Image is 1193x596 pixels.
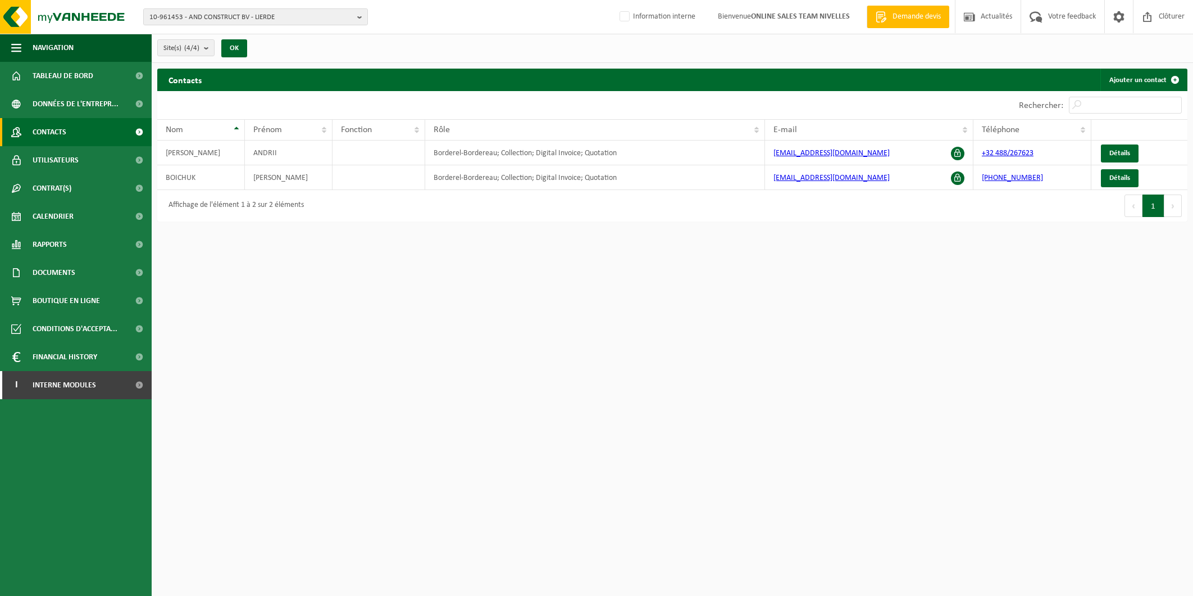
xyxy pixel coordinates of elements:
[1109,150,1130,157] span: Détails
[425,141,765,165] td: Borderel-Bordereau; Collection; Digital Invoice; Quotation
[1164,195,1182,217] button: Next
[982,125,1019,134] span: Téléphone
[253,125,282,134] span: Prénom
[33,34,74,62] span: Navigation
[166,125,183,134] span: Nom
[33,231,67,259] span: Rapports
[1109,174,1130,182] span: Détails
[434,125,450,134] span: Rôle
[245,165,333,190] td: [PERSON_NAME]
[890,11,944,22] span: Demande devis
[33,202,74,231] span: Calendrier
[245,141,333,165] td: ANDRII
[341,125,372,134] span: Fonction
[33,118,66,146] span: Contacts
[163,40,199,57] span: Site(s)
[1101,169,1139,187] a: Détails
[33,259,75,287] span: Documents
[11,371,21,399] span: I
[157,141,245,165] td: [PERSON_NAME]
[33,62,93,90] span: Tableau de bord
[33,343,97,371] span: Financial History
[982,174,1043,182] a: [PHONE_NUMBER]
[33,371,96,399] span: Interne modules
[33,315,117,343] span: Conditions d'accepta...
[1100,69,1186,91] a: Ajouter un contact
[33,287,100,315] span: Boutique en ligne
[33,90,119,118] span: Données de l'entrepr...
[1124,195,1142,217] button: Previous
[163,196,304,216] div: Affichage de l'élément 1 à 2 sur 2 éléments
[773,149,890,157] a: [EMAIL_ADDRESS][DOMAIN_NAME]
[617,8,695,25] label: Information interne
[425,165,765,190] td: Borderel-Bordereau; Collection; Digital Invoice; Quotation
[982,149,1033,157] a: +32 488/267623
[221,39,247,57] button: OK
[157,39,215,56] button: Site(s)(4/4)
[184,44,199,52] count: (4/4)
[751,12,850,21] strong: ONLINE SALES TEAM NIVELLES
[1019,101,1063,110] label: Rechercher:
[867,6,949,28] a: Demande devis
[1101,145,1139,162] a: Détails
[149,9,353,26] span: 10-961453 - AND CONSTRUCT BV - LIERDE
[33,174,71,202] span: Contrat(s)
[773,125,797,134] span: E-mail
[33,146,79,174] span: Utilisateurs
[157,69,213,91] h2: Contacts
[1142,195,1164,217] button: 1
[773,174,890,182] a: [EMAIL_ADDRESS][DOMAIN_NAME]
[157,165,245,190] td: BOICHUK
[143,8,368,25] button: 10-961453 - AND CONSTRUCT BV - LIERDE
